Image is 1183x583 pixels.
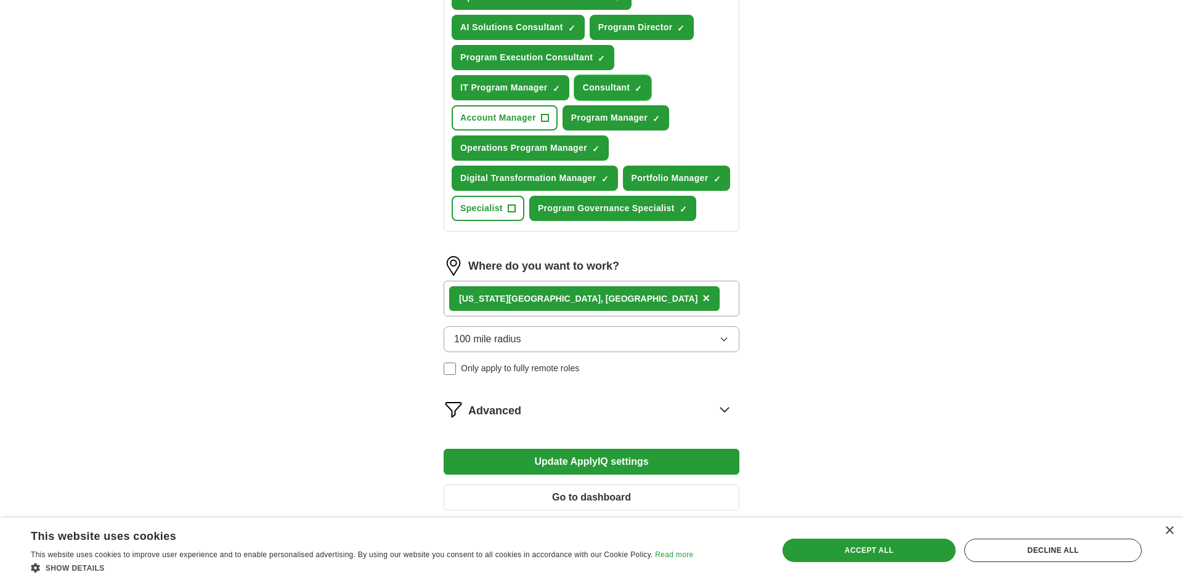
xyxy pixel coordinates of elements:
img: filter [444,400,463,419]
button: × [702,289,710,308]
span: Only apply to fully remote roles [461,362,579,375]
button: Program Execution Consultant✓ [452,45,614,70]
div: Close [1165,526,1174,536]
span: ✓ [677,23,685,33]
span: Portfolio Manager [632,172,709,185]
span: Specialist [460,202,503,215]
img: location.png [444,256,463,276]
span: Advanced [468,403,521,419]
button: 100 mile radius [444,326,739,352]
button: Account Manager [452,105,558,131]
span: ✓ [635,84,642,94]
button: Program Manager✓ [563,105,669,131]
span: ✓ [568,23,575,33]
span: Operations Program Manager [460,142,587,155]
div: Show details [31,561,693,574]
span: × [702,291,710,305]
span: Digital Transformation Manager [460,172,596,185]
button: AI Solutions Consultant✓ [452,15,585,40]
input: Only apply to fully remote roles [444,363,456,375]
button: Program Director✓ [590,15,694,40]
div: [US_STATE][GEOGRAPHIC_DATA], [GEOGRAPHIC_DATA] [459,292,697,305]
span: Program Manager [571,111,648,124]
span: ✓ [592,144,600,154]
button: Digital Transformation Manager✓ [452,166,618,191]
span: Account Manager [460,111,536,124]
button: Program Governance Specialist✓ [529,196,696,221]
button: Update ApplyIQ settings [444,449,739,475]
button: IT Program Manager✓ [452,75,569,100]
div: Accept all [783,539,956,562]
button: Consultant✓ [574,75,652,100]
button: Operations Program Manager✓ [452,135,609,161]
span: 100 mile radius [454,332,521,347]
div: Decline all [964,539,1142,562]
span: Consultant [583,81,630,94]
span: Program Director [598,21,673,34]
button: Go to dashboard [444,484,739,510]
span: ✓ [713,174,721,184]
span: Show details [46,564,105,573]
span: This website uses cookies to improve user experience and to enable personalised advertising. By u... [31,550,653,559]
a: Read more, opens a new window [655,550,693,559]
label: Where do you want to work? [468,258,619,275]
span: Program Governance Specialist [538,202,675,215]
span: AI Solutions Consultant [460,21,563,34]
button: Portfolio Manager✓ [623,166,730,191]
span: ✓ [598,54,605,63]
span: ✓ [680,204,687,214]
span: ✓ [553,84,560,94]
span: ✓ [652,114,660,124]
button: Specialist [452,196,524,221]
span: ✓ [601,174,609,184]
span: Program Execution Consultant [460,51,593,64]
span: IT Program Manager [460,81,548,94]
div: This website uses cookies [31,525,662,544]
